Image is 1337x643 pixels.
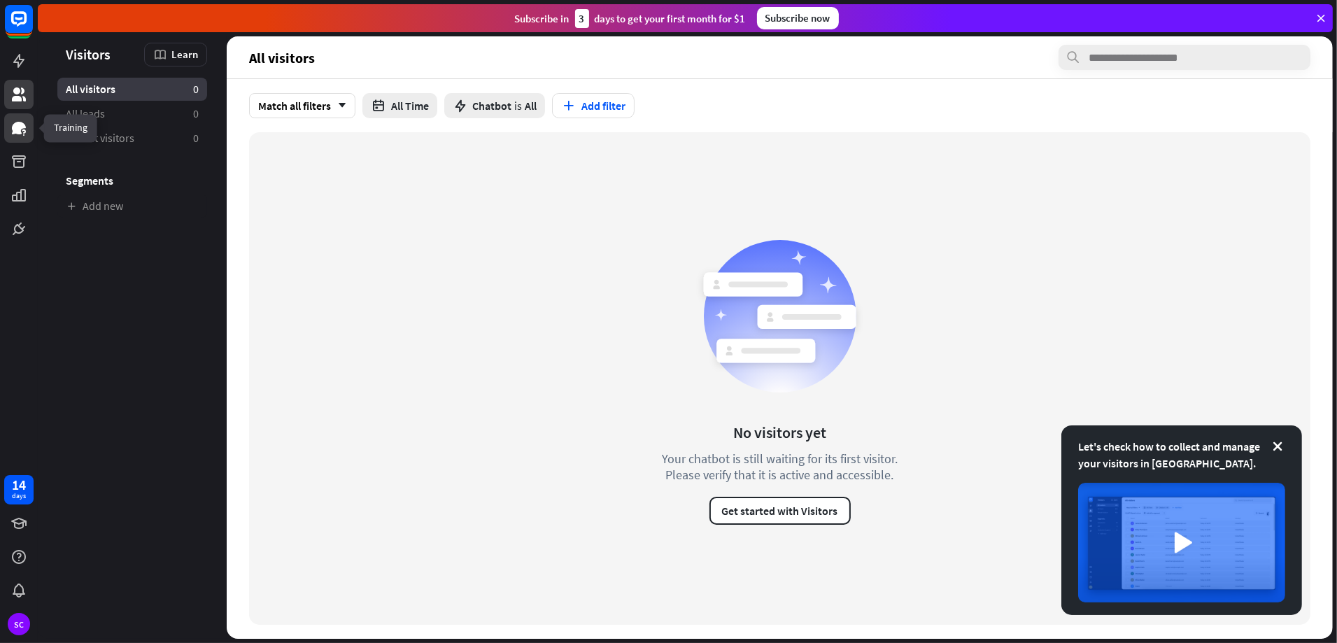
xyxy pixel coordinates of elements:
div: Your chatbot is still waiting for its first visitor. Please verify that it is active and accessible. [637,451,924,483]
div: 14 [12,479,26,491]
div: Let's check how to collect and manage your visitors in [GEOGRAPHIC_DATA]. [1078,438,1285,472]
button: Open LiveChat chat widget [11,6,53,48]
div: days [12,491,26,501]
span: Chatbot [472,99,511,113]
button: Add filter [552,93,635,118]
a: Recent visitors 0 [57,127,207,150]
span: Learn [171,48,198,61]
div: No visitors yet [733,423,826,442]
a: 14 days [4,475,34,504]
button: All Time [362,93,437,118]
span: All visitors [249,50,315,66]
span: All leads [66,106,105,121]
img: image [1078,483,1285,602]
div: 3 [575,9,589,28]
div: Match all filters [249,93,355,118]
div: Subscribe now [757,7,839,29]
a: Add new [57,195,207,218]
div: SC [8,613,30,635]
div: Subscribe in days to get your first month for $1 [515,9,746,28]
i: arrow_down [331,101,346,110]
aside: 0 [193,106,199,121]
button: Get started with Visitors [709,497,851,525]
span: All visitors [66,82,115,97]
span: Recent visitors [66,131,134,146]
h3: Segments [57,174,207,188]
aside: 0 [193,82,199,97]
span: is [514,99,522,113]
span: All [525,99,537,113]
a: All leads 0 [57,102,207,125]
span: Visitors [66,46,111,62]
aside: 0 [193,131,199,146]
